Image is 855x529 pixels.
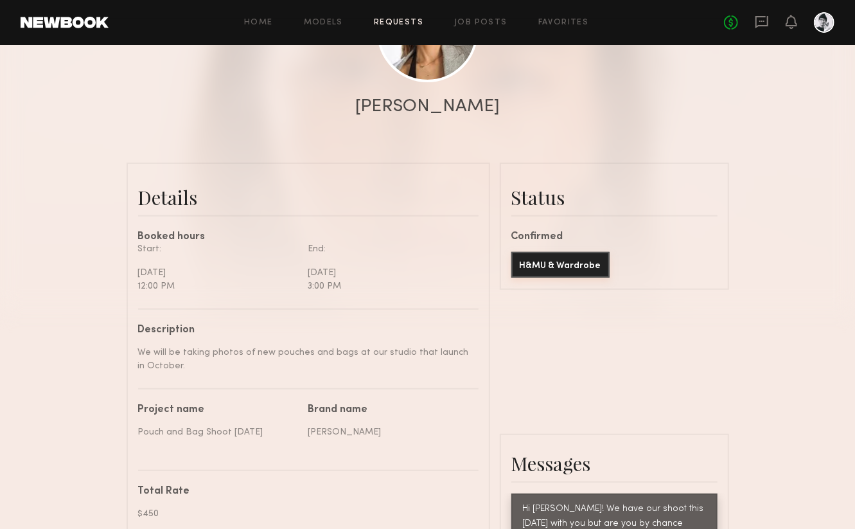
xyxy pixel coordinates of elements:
div: Description [138,325,469,336]
button: H&MU & Wardrobe [511,252,610,278]
div: Brand name [308,405,469,415]
div: Messages [511,451,718,476]
div: [PERSON_NAME] [355,98,500,116]
div: Pouch and Bag Shoot [DATE] [138,426,299,439]
div: 12:00 PM [138,280,299,293]
div: Details [138,184,479,210]
div: Status [511,184,718,210]
div: We will be taking photos of new pouches and bags at our studio that launch in October. [138,346,469,373]
div: [PERSON_NAME] [308,426,469,439]
div: Project name [138,405,299,415]
a: Favorites [538,19,589,27]
div: End: [308,242,469,256]
div: Total Rate [138,487,469,497]
a: Job Posts [454,19,507,27]
div: $450 [138,507,469,521]
div: [DATE] [308,266,469,280]
div: Confirmed [511,232,718,242]
a: Home [244,19,273,27]
div: Start: [138,242,299,256]
a: Requests [374,19,423,27]
div: [DATE] [138,266,299,280]
div: 3:00 PM [308,280,469,293]
div: Booked hours [138,232,479,242]
a: Models [304,19,343,27]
